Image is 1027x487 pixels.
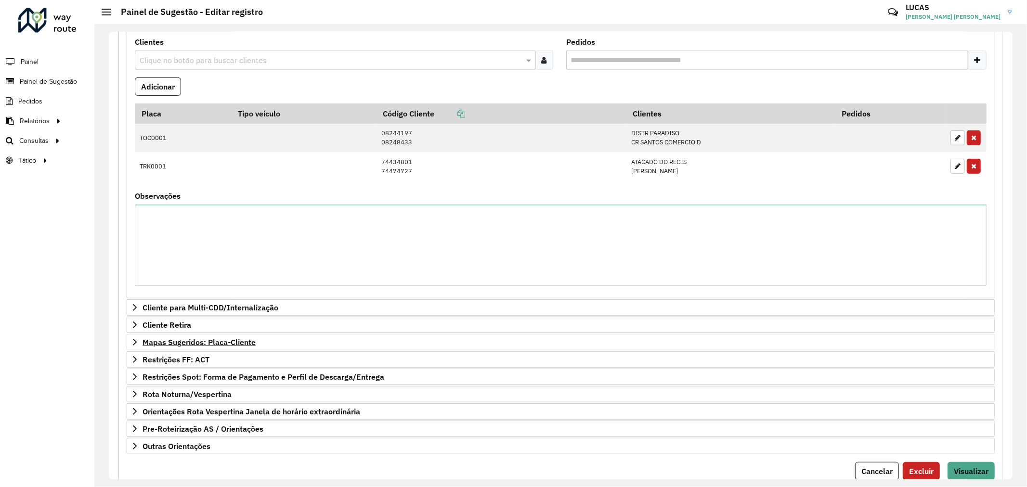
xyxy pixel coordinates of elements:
th: Pedidos [835,103,946,124]
a: Copiar [435,109,466,118]
label: Observações [135,190,181,202]
a: Mapas Sugeridos: Placa-Cliente [127,334,995,350]
span: [PERSON_NAME] [PERSON_NAME] [906,13,1001,21]
span: Outras Orientações [143,442,210,450]
label: Pedidos [567,36,596,48]
span: Cliente para Multi-CDD/Internalização [143,304,278,311]
td: 74434801 74474727 [377,152,626,180]
a: Cliente Retira [127,317,995,333]
button: Cancelar [855,462,899,480]
th: Placa [135,103,231,124]
a: Restrições FF: ACT [127,351,995,368]
label: Clientes [135,36,164,48]
span: Pedidos [18,96,42,106]
td: TOC0001 [135,124,231,152]
th: Código Cliente [377,103,626,124]
span: Restrições FF: ACT [143,356,209,363]
a: Restrições Spot: Forma de Pagamento e Perfil de Descarga/Entrega [127,369,995,385]
span: Cancelar [861,466,893,476]
a: Contato Rápido [883,2,903,23]
span: Cliente Retira [143,321,191,329]
span: Visualizar [954,466,988,476]
span: Restrições Spot: Forma de Pagamento e Perfil de Descarga/Entrega [143,373,384,381]
h2: Painel de Sugestão - Editar registro [111,7,263,17]
a: Outras Orientações [127,438,995,454]
button: Visualizar [948,462,995,480]
span: Painel de Sugestão [20,77,77,87]
a: Pre-Roteirização AS / Orientações [127,421,995,437]
span: Relatórios [20,116,50,126]
td: ATACADO DO REGIS [PERSON_NAME] [626,152,835,180]
td: TRK0001 [135,152,231,180]
th: Clientes [626,103,835,124]
span: Pre-Roteirização AS / Orientações [143,425,263,433]
a: Cliente para Multi-CDD/Internalização [127,299,995,316]
button: Excluir [903,462,940,480]
td: 08244197 08248433 [377,124,626,152]
span: Painel [21,57,39,67]
span: Orientações Rota Vespertina Janela de horário extraordinária [143,408,360,415]
td: DISTR PARADISO CR SANTOS COMERCIO D [626,124,835,152]
h3: LUCAS [906,3,1001,12]
th: Tipo veículo [231,103,377,124]
span: Excluir [909,466,934,476]
span: Tático [18,155,36,166]
button: Adicionar [135,77,181,96]
span: Consultas [19,136,49,146]
span: Mapas Sugeridos: Placa-Cliente [143,338,256,346]
span: Rota Noturna/Vespertina [143,390,232,398]
a: Orientações Rota Vespertina Janela de horário extraordinária [127,403,995,420]
a: Rota Noturna/Vespertina [127,386,995,402]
